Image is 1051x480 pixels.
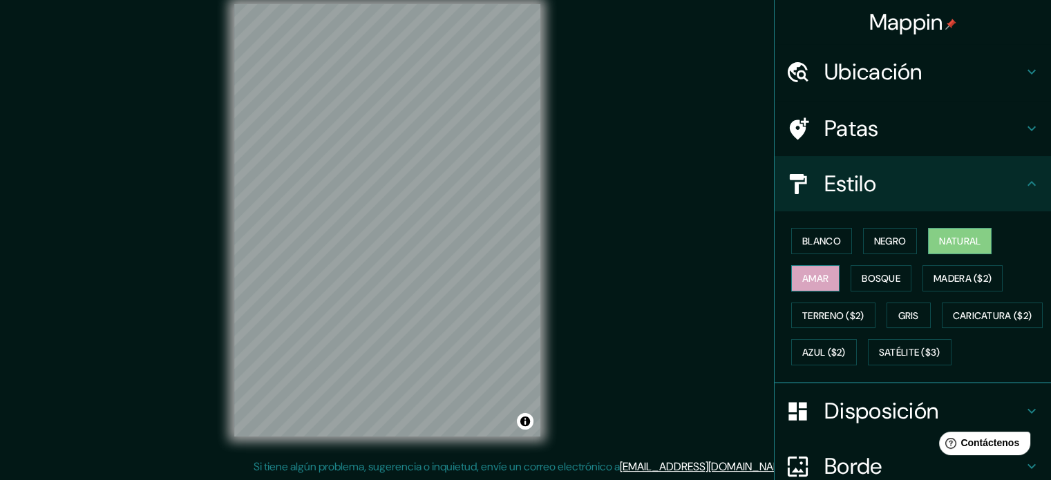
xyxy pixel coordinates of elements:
[887,303,931,329] button: Gris
[862,272,900,285] font: Bosque
[868,339,951,365] button: Satélite ($3)
[953,309,1032,322] font: Caricatura ($2)
[791,228,852,254] button: Blanco
[254,459,620,474] font: Si tiene algún problema, sugerencia o inquietud, envíe un correo electrónico a
[791,303,875,329] button: Terreno ($2)
[869,8,943,37] font: Mappin
[775,156,1051,211] div: Estilo
[802,272,829,285] font: Amar
[928,426,1036,465] iframe: Lanzador de widgets de ayuda
[922,265,1003,291] button: Madera ($2)
[791,265,840,291] button: Amar
[234,4,540,436] canvas: Mapa
[934,272,992,285] font: Madera ($2)
[802,347,846,359] font: Azul ($2)
[942,303,1043,329] button: Caricatura ($2)
[824,169,876,198] font: Estilo
[824,114,879,143] font: Patas
[874,235,907,247] font: Negro
[824,57,922,86] font: Ubicación
[863,228,918,254] button: Negro
[620,459,790,474] a: [EMAIL_ADDRESS][DOMAIN_NAME]
[928,228,992,254] button: Natural
[824,396,938,425] font: Disposición
[802,309,864,322] font: Terreno ($2)
[791,339,857,365] button: Azul ($2)
[945,19,956,30] img: pin-icon.png
[939,235,981,247] font: Natural
[851,265,911,291] button: Bosque
[775,44,1051,99] div: Ubicación
[517,413,533,430] button: Activar o desactivar atribución
[802,235,841,247] font: Blanco
[879,347,940,359] font: Satélite ($3)
[898,309,919,322] font: Gris
[775,101,1051,156] div: Patas
[775,383,1051,439] div: Disposición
